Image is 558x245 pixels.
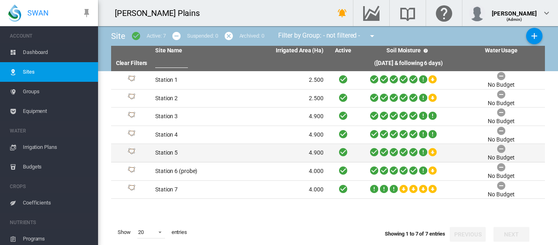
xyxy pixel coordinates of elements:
[239,71,327,89] td: 2.500
[111,108,545,126] tr: Site Id: 4254 Station 3 4.900 No Budget
[152,162,239,180] td: Station 6 (probe)
[398,8,417,18] md-icon: Search the knowledge base
[114,148,149,158] div: Site Id: 4256
[111,90,545,108] tr: Site Id: 4253 Station 2 2.500 No Budget
[488,191,514,199] div: No Budget
[111,162,545,181] tr: Site Id: 4257 Station 6 (probe) 4.000 No Budget
[488,136,514,144] div: No Budget
[111,31,125,41] span: Site
[10,29,92,43] span: ACCOUNT
[542,8,551,18] md-icon: icon-chevron-down
[152,126,239,144] td: Station 4
[27,8,49,18] span: SWAN
[168,225,190,239] span: entries
[458,46,545,56] th: Water Usage
[10,180,92,193] span: CROPS
[10,124,92,137] span: WATER
[23,82,92,101] span: Groups
[127,148,136,158] img: 1.svg
[493,227,529,242] button: Next
[224,31,234,41] md-icon: icon-cancel
[492,6,537,14] div: [PERSON_NAME]
[114,93,149,103] div: Site Id: 4253
[115,7,207,19] div: [PERSON_NAME] Plains
[114,166,149,176] div: Site Id: 4257
[23,101,92,121] span: Equipment
[147,32,166,40] div: Active: 7
[114,112,149,121] div: Site Id: 4254
[187,32,218,40] div: Suspended: 0
[116,60,147,66] a: Clear Filters
[82,8,92,18] md-icon: icon-pin
[359,56,458,71] th: ([DATE] & following 6 days)
[23,43,92,62] span: Dashboard
[111,71,545,90] tr: Site Id: 4252 Station 1 2.500 No Budget
[385,231,445,237] span: Showing 1 to 7 of 7 entries
[152,144,239,162] td: Station 5
[127,184,136,194] img: 1.svg
[488,99,514,108] div: No Budget
[127,75,136,85] img: 1.svg
[469,5,485,21] img: profile.jpg
[239,90,327,108] td: 2.500
[488,117,514,126] div: No Budget
[239,32,264,40] div: Archived: 0
[127,166,136,176] img: 1.svg
[362,8,381,18] md-icon: Go to the Data Hub
[337,8,347,18] md-icon: icon-bell-ring
[434,8,454,18] md-icon: Click here for help
[127,112,136,121] img: 1.svg
[111,181,545,199] tr: Site Id: 4258 Station 7 4.000 No Budget
[23,193,92,213] span: Coefficients
[152,181,239,199] td: Station 7
[127,93,136,103] img: 1.svg
[172,31,181,41] md-icon: icon-minus-circle
[138,229,144,235] div: 20
[23,157,92,177] span: Budgets
[114,130,149,140] div: Site Id: 4255
[526,28,542,44] button: Add New Site, define start date
[367,31,377,41] md-icon: icon-menu-down
[8,4,21,22] img: SWAN-Landscape-Logo-Colour-drop.png
[327,46,359,56] th: Active
[488,154,514,162] div: No Budget
[359,46,458,56] th: Soil Moisture
[507,17,522,22] span: (Admin)
[239,108,327,126] td: 4.900
[114,75,149,85] div: Site Id: 4252
[152,90,239,108] td: Station 2
[23,62,92,82] span: Sites
[152,71,239,89] td: Station 1
[239,126,327,144] td: 4.900
[111,144,545,162] tr: Site Id: 4256 Station 5 4.900 No Budget
[131,31,141,41] md-icon: icon-checkbox-marked-circle
[421,46,431,56] md-icon: icon-help-circle
[529,31,539,41] md-icon: icon-plus
[10,216,92,229] span: NUTRIENTS
[239,46,327,56] th: Irrigated Area (Ha)
[272,28,383,44] div: Filter by Group: - not filtered -
[23,137,92,157] span: Irrigation Plans
[488,81,514,89] div: No Budget
[152,46,239,56] th: Site Name
[334,5,350,21] button: icon-bell-ring
[239,181,327,199] td: 4.000
[127,130,136,140] img: 1.svg
[488,172,514,180] div: No Budget
[152,108,239,126] td: Station 3
[450,227,486,242] button: Previous
[364,28,380,44] button: icon-menu-down
[114,225,134,239] span: Show
[239,162,327,180] td: 4.000
[114,184,149,194] div: Site Id: 4258
[239,144,327,162] td: 4.900
[111,126,545,144] tr: Site Id: 4255 Station 4 4.900 No Budget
